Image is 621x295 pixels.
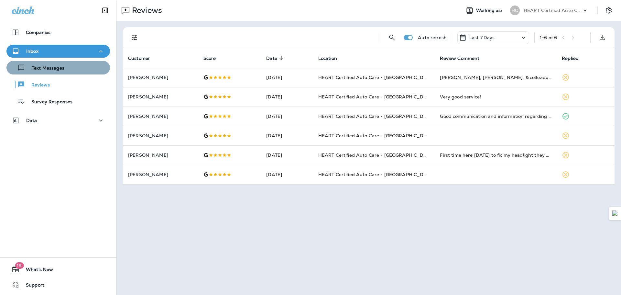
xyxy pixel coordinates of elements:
span: Location [318,56,337,61]
button: Data [6,114,110,127]
span: Customer [128,56,150,61]
td: [DATE] [261,165,313,184]
p: [PERSON_NAME] [128,153,193,158]
td: [DATE] [261,145,313,165]
button: Filters [128,31,141,44]
p: Last 7 Days [469,35,495,40]
span: Replied [562,55,587,61]
p: Data [26,118,37,123]
span: 19 [15,262,24,269]
button: Search Reviews [386,31,398,44]
td: [DATE] [261,87,313,107]
span: What's New [19,267,53,275]
p: Companies [26,30,50,35]
span: Support [19,282,44,290]
span: HEART Certified Auto Care - [GEOGRAPHIC_DATA] [318,74,434,80]
div: Armando, Jaime, & colleague Mechanic are thoroughly competent, professional & polite. Great to ha... [440,74,551,81]
td: [DATE] [261,126,313,145]
button: Export as CSV [596,31,609,44]
button: Companies [6,26,110,39]
span: Replied [562,56,579,61]
div: Good communication and information regarding quotes for future needs. Didn’t wait long for oil an... [440,113,551,119]
span: HEART Certified Auto Care - [GEOGRAPHIC_DATA] [318,113,434,119]
button: Reviews [6,78,110,91]
button: Support [6,278,110,291]
span: Review Comment [440,56,479,61]
div: HC [510,6,520,15]
span: Review Comment [440,55,488,61]
img: Detect Auto [612,210,618,216]
button: 19What's New [6,263,110,276]
p: [PERSON_NAME] [128,133,193,138]
p: Inbox [26,49,38,54]
td: [DATE] [261,107,313,126]
button: Inbox [6,45,110,58]
p: [PERSON_NAME] [128,75,193,80]
p: [PERSON_NAME] [128,114,193,119]
button: Survey Responses [6,95,110,108]
p: Text Messages [25,65,64,72]
span: Date [266,55,286,61]
span: Working as: [476,8,504,13]
p: Survey Responses [25,99,72,105]
span: Score [203,56,216,61]
div: First time here today to fix my headlight they got me in and got me out super fast. Workers were ... [440,152,551,158]
span: HEART Certified Auto Care - [GEOGRAPHIC_DATA] [318,94,434,100]
p: [PERSON_NAME] [128,172,193,177]
div: Very good service! [440,94,551,100]
span: HEART Certified Auto Care - [GEOGRAPHIC_DATA] [318,172,434,177]
button: Collapse Sidebar [96,4,114,17]
span: HEART Certified Auto Care - [GEOGRAPHIC_DATA] [318,152,434,158]
p: Reviews [25,82,50,88]
span: Customer [128,55,158,61]
p: HEART Certified Auto Care [524,8,582,13]
td: [DATE] [261,68,313,87]
button: Settings [603,5,615,16]
div: 1 - 6 of 6 [540,35,557,40]
span: Location [318,55,345,61]
span: HEART Certified Auto Care - [GEOGRAPHIC_DATA] [318,133,434,139]
p: Auto refresh [418,35,447,40]
p: [PERSON_NAME] [128,94,193,99]
button: Text Messages [6,61,110,74]
span: Score [203,55,224,61]
span: Date [266,56,277,61]
p: Reviews [129,6,162,15]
